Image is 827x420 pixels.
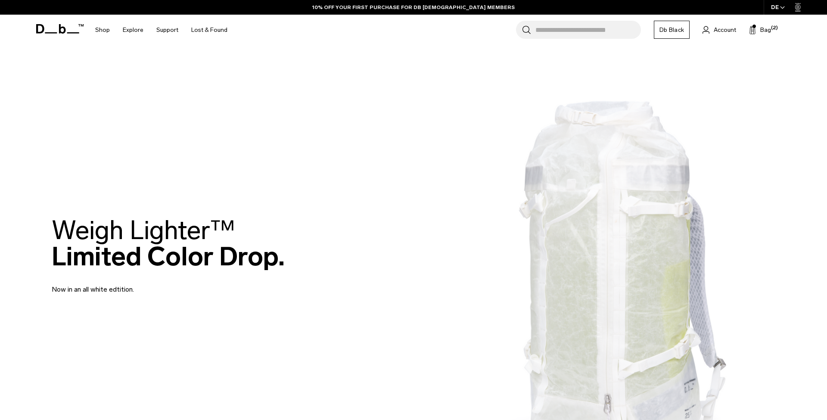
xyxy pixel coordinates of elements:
[52,215,235,246] span: Weigh Lighter™
[123,15,143,45] a: Explore
[760,25,771,34] span: Bag
[191,15,227,45] a: Lost & Found
[654,21,690,39] a: Db Black
[156,15,178,45] a: Support
[714,25,736,34] span: Account
[52,274,258,295] p: Now in an all white edtition.
[749,25,771,35] button: Bag (2)
[771,25,778,32] span: (2)
[95,15,110,45] a: Shop
[52,217,285,270] h2: Limited Color Drop.
[89,15,234,45] nav: Main Navigation
[703,25,736,35] a: Account
[312,3,515,11] a: 10% OFF YOUR FIRST PURCHASE FOR DB [DEMOGRAPHIC_DATA] MEMBERS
